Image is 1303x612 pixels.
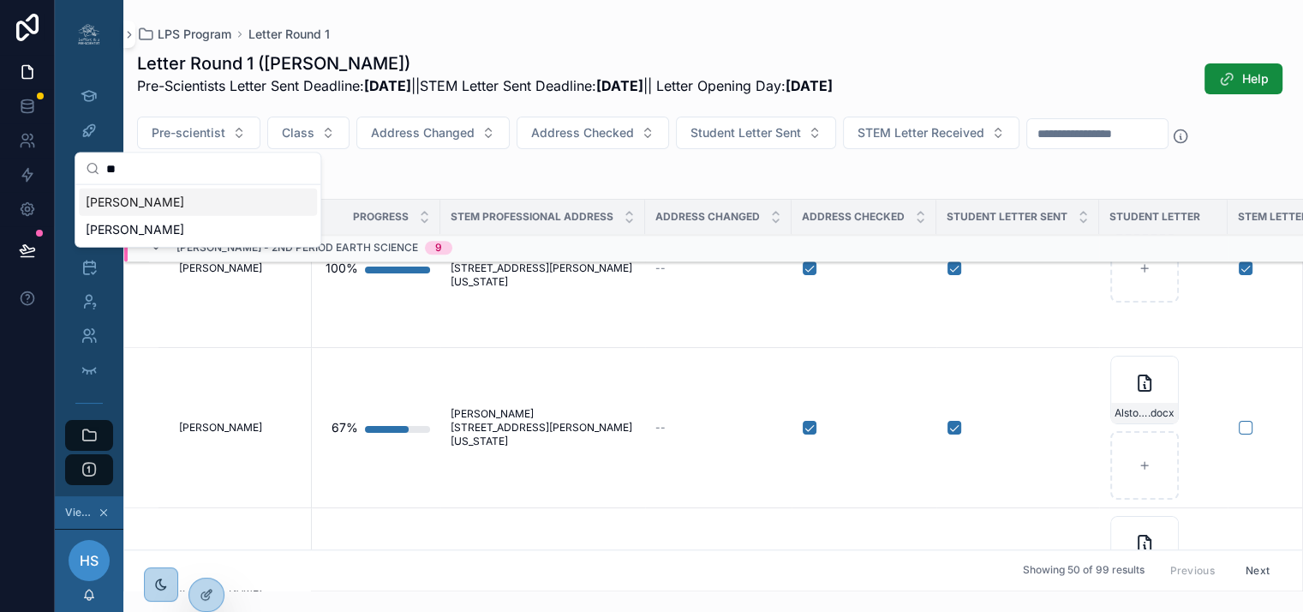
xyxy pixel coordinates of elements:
span: Student Letter [1109,210,1200,224]
div: 9 [435,242,442,255]
div: 67% [332,411,358,445]
span: LPS Program [158,26,231,43]
a: [PERSON_NAME] [STREET_ADDRESS][PERSON_NAME][US_STATE] [451,248,635,289]
a: [PERSON_NAME] [179,261,302,275]
span: [PERSON_NAME] [86,221,184,238]
span: Showing 50 of 99 results [1022,564,1144,578]
a: LPS Program [137,26,231,43]
span: Viewing as [PERSON_NAME] [65,506,94,519]
a: [PERSON_NAME] [STREET_ADDRESS][PERSON_NAME][US_STATE] [451,407,635,448]
span: Student Letter Sent [690,124,801,141]
h1: Letter Round 1 ([PERSON_NAME]) [137,51,833,75]
span: Pre-scientist [152,124,225,141]
a: Alston1.docx [1109,355,1217,501]
strong: [DATE] [364,77,411,94]
button: Select Button [356,117,510,149]
button: Select Button [676,117,836,149]
span: STEM Letter Received [858,124,984,141]
strong: [DATE] [786,77,833,94]
a: -- [655,261,781,275]
div: 100% [326,251,358,285]
span: Address Changed [371,124,475,141]
a: [PERSON_NAME] [179,421,302,435]
a: 67% [322,411,430,445]
div: scrollable content [55,69,123,496]
span: .docx [1148,406,1174,420]
button: Select Button [843,117,1019,149]
a: 100% [322,251,430,285]
span: STEM Professional Address [451,210,613,224]
div: Suggestions [75,185,320,247]
span: -- [655,421,666,435]
button: Select Button [267,117,350,149]
span: [PERSON_NAME] [179,421,262,435]
span: Alston1 [1115,406,1148,420]
span: Student Letter Sent [947,210,1067,224]
button: Help [1204,63,1282,94]
img: App logo [75,21,103,48]
span: Progress [353,210,409,224]
span: [PERSON_NAME] [86,194,184,211]
span: HS [80,550,99,571]
span: [PERSON_NAME] - 2nd period Earth Science [176,242,418,255]
a: -- [655,421,781,435]
span: Help [1242,70,1269,87]
button: Select Button [517,117,669,149]
button: Next [1234,557,1282,584]
p: Pre-Scientists Letter Sent Deadline: ||STEM Letter Sent Deadline: || Letter Opening Day: [137,75,833,96]
span: Class [282,124,314,141]
span: -- [655,261,666,275]
span: Address Checked [531,124,634,141]
strong: [DATE] [596,77,643,94]
span: [PERSON_NAME] [179,261,262,275]
a: Letter Round 1 [248,26,330,43]
button: Select Button [137,117,260,149]
span: Address Changed [655,210,760,224]
span: Address Checked [802,210,905,224]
